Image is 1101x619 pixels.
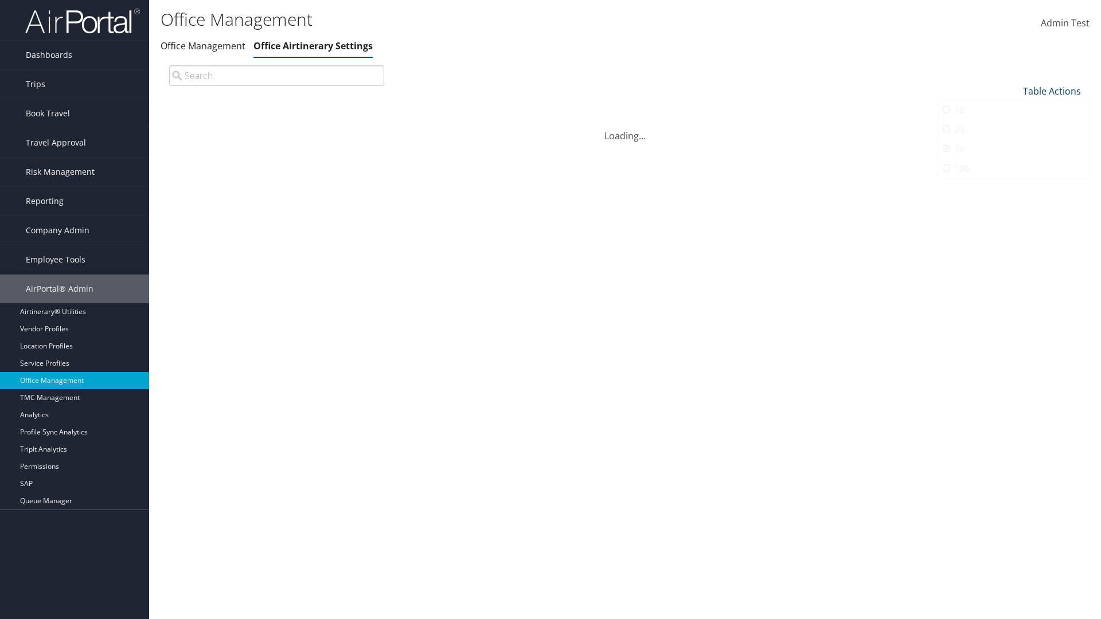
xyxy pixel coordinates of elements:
span: Book Travel [26,99,70,128]
span: AirPortal® Admin [26,275,93,303]
img: airportal-logo.png [25,7,140,34]
span: Risk Management [26,158,95,186]
span: Travel Approval [26,128,86,157]
a: 25 [938,120,1089,139]
span: Trips [26,70,45,99]
span: Employee Tools [26,245,85,274]
a: 100 [938,159,1089,178]
a: 10 [938,100,1089,120]
span: Reporting [26,187,64,216]
span: Dashboards [26,41,72,69]
span: Company Admin [26,216,89,245]
a: 50 [938,139,1089,159]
